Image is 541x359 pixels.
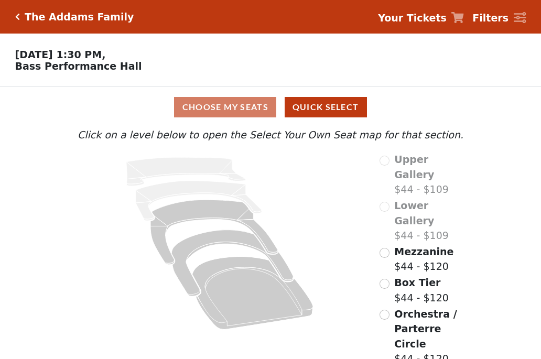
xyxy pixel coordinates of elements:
span: Box Tier [394,277,440,288]
span: Mezzanine [394,246,453,257]
label: $44 - $120 [394,275,449,305]
a: Click here to go back to filters [15,13,20,20]
a: Your Tickets [378,10,464,26]
label: $44 - $109 [394,152,466,197]
strong: Your Tickets [378,12,447,24]
p: Click on a level below to open the Select Your Own Seat map for that section. [75,127,466,143]
label: $44 - $120 [394,244,453,274]
h5: The Addams Family [25,11,134,23]
path: Orchestra / Parterre Circle - Seats Available: 135 [192,257,313,330]
a: Filters [472,10,526,26]
span: Lower Gallery [394,200,434,226]
path: Upper Gallery - Seats Available: 0 [126,157,246,186]
span: Upper Gallery [394,154,434,180]
button: Quick Select [285,97,367,117]
path: Lower Gallery - Seats Available: 0 [136,181,262,221]
span: Orchestra / Parterre Circle [394,308,457,350]
strong: Filters [472,12,508,24]
label: $44 - $109 [394,198,466,243]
